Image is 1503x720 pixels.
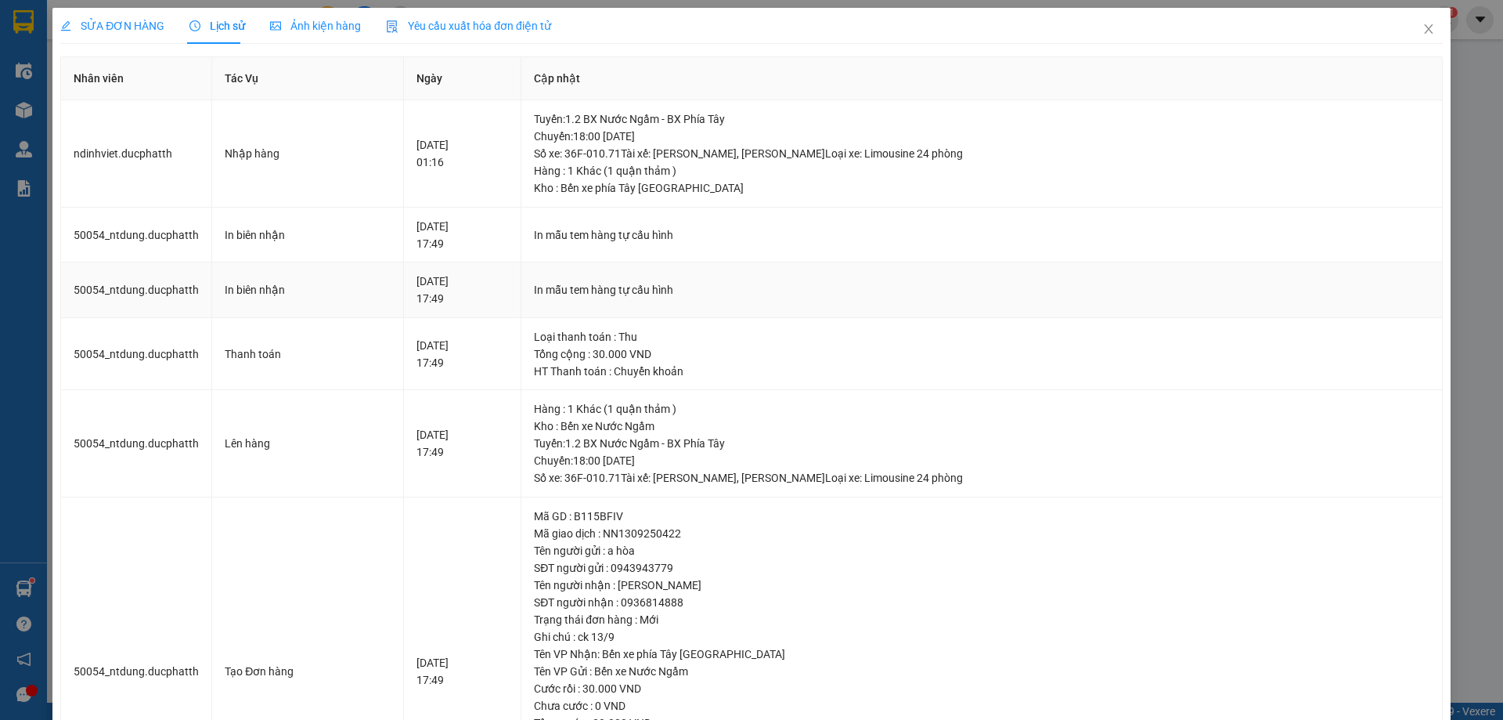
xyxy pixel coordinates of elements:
span: SỬA ĐƠN HÀNG [60,20,164,32]
td: ndinhviet.ducphatth [61,100,212,208]
div: SĐT người gửi : 0943943779 [534,559,1429,577]
div: Thanh toán [225,346,391,363]
div: [DATE] 17:49 [416,337,508,371]
div: Chưa cước : 0 VND [534,697,1429,715]
div: Tổng cộng : 30.000 VND [534,346,1429,363]
div: Ghi chú : ck 13/9 [534,628,1429,646]
span: close [1422,23,1435,35]
span: picture [270,20,281,31]
div: HT Thanh toán : Chuyển khoản [534,363,1429,380]
span: Ảnh kiện hàng [270,20,361,32]
div: In mẫu tem hàng tự cấu hình [534,226,1429,244]
div: In biên nhận [225,226,391,244]
th: Tác Vụ [212,57,404,100]
div: Tuyến : 1.2 BX Nước Ngầm - BX Phía Tây Chuyến: 18:00 [DATE] Số xe: 36F-010.71 Tài xế: [PERSON_NAM... [534,435,1429,487]
div: In biên nhận [225,281,391,298]
div: Cước rồi : 30.000 VND [534,680,1429,697]
div: Loại thanh toán : Thu [534,328,1429,346]
th: Ngày [404,57,521,100]
th: Nhân viên [61,57,212,100]
div: SĐT người nhận : 0936814888 [534,594,1429,611]
td: 50054_ntdung.ducphatth [61,318,212,391]
div: [DATE] 17:49 [416,426,508,461]
div: [DATE] 01:16 [416,136,508,171]
div: Trạng thái đơn hàng : Mới [534,611,1429,628]
span: clock-circle [189,20,200,31]
div: Tạo Đơn hàng [225,663,391,680]
div: [DATE] 17:49 [416,273,508,307]
div: [DATE] 17:49 [416,218,508,252]
div: Nhập hàng [225,145,391,162]
img: icon [386,20,398,33]
div: Mã giao dịch : NN1309250422 [534,525,1429,542]
div: Tên VP Nhận: Bến xe phía Tây [GEOGRAPHIC_DATA] [534,646,1429,663]
div: In mẫu tem hàng tự cấu hình [534,281,1429,298]
div: [DATE] 17:49 [416,654,508,689]
th: Cập nhật [521,57,1442,100]
div: Tuyến : 1.2 BX Nước Ngầm - BX Phía Tây Chuyến: 18:00 [DATE] Số xe: 36F-010.71 Tài xế: [PERSON_NAM... [534,110,1429,162]
span: edit [60,20,71,31]
div: Tên VP Gửi : Bến xe Nước Ngầm [534,663,1429,680]
div: Tên người nhận : [PERSON_NAME] [534,577,1429,594]
td: 50054_ntdung.ducphatth [61,208,212,263]
div: Kho : Bến xe Nước Ngầm [534,418,1429,435]
div: Tên người gửi : a hòa [534,542,1429,559]
div: Kho : Bến xe phía Tây [GEOGRAPHIC_DATA] [534,179,1429,197]
div: Hàng : 1 Khác (1 quận thảm ) [534,162,1429,179]
div: Mã GD : B115BFIV [534,508,1429,525]
div: Hàng : 1 Khác (1 quận thảm ) [534,400,1429,418]
span: Yêu cầu xuất hóa đơn điện tử [386,20,551,32]
td: 50054_ntdung.ducphatth [61,390,212,497]
div: Lên hàng [225,435,391,452]
span: Lịch sử [189,20,245,32]
button: Close [1407,8,1451,52]
td: 50054_ntdung.ducphatth [61,262,212,318]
